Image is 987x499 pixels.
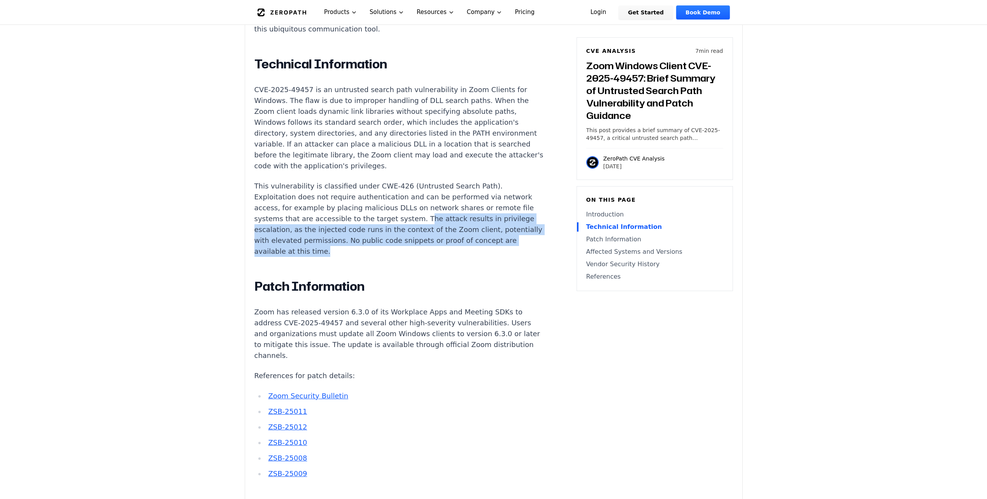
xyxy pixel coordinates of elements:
[268,469,307,478] a: ZSB-25009
[254,370,544,381] p: References for patch details:
[619,5,673,19] a: Get Started
[603,162,665,170] p: [DATE]
[586,272,723,281] a: References
[695,47,723,55] p: 7 min read
[268,392,348,400] a: Zoom Security Bulletin
[586,222,723,232] a: Technical Information
[603,155,665,162] p: ZeroPath CVE Analysis
[254,279,544,294] h2: Patch Information
[254,56,544,72] h2: Technical Information
[254,84,544,171] p: CVE-2025-49457 is an untrusted search path vulnerability in Zoom Clients for Windows. The flaw is...
[268,438,307,447] a: ZSB-25010
[268,454,307,462] a: ZSB-25008
[268,423,307,431] a: ZSB-25012
[586,59,723,122] h3: Zoom Windows Client CVE-2025-49457: Brief Summary of Untrusted Search Path Vulnerability and Patc...
[581,5,616,19] a: Login
[268,407,307,415] a: ZSB-25011
[586,47,636,55] h6: CVE Analysis
[586,260,723,269] a: Vendor Security History
[586,210,723,219] a: Introduction
[586,247,723,256] a: Affected Systems and Versions
[676,5,729,19] a: Book Demo
[586,156,599,169] img: ZeroPath CVE Analysis
[254,307,544,361] p: Zoom has released version 6.3.0 of its Workplace Apps and Meeting SDKs to address CVE-2025-49457 ...
[586,235,723,244] a: Patch Information
[586,126,723,142] p: This post provides a brief summary of CVE-2025-49457, a critical untrusted search path vulnerabil...
[254,181,544,257] p: This vulnerability is classified under CWE-426 (Untrusted Search Path). Exploitation does not req...
[586,196,723,204] h6: On this page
